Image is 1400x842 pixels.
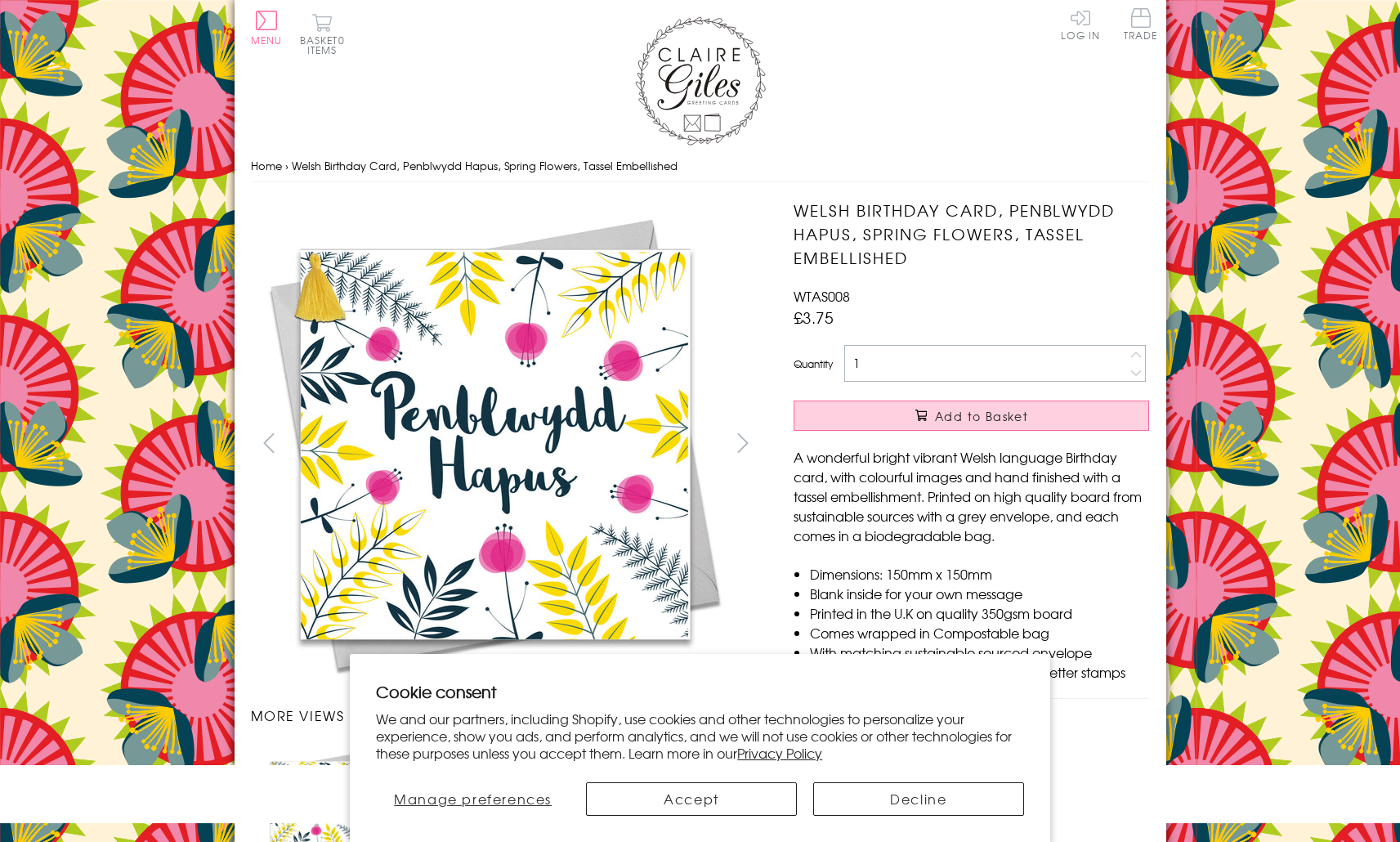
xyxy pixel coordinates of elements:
button: Add to Basket [794,401,1149,431]
p: A wonderful bright vibrant Welsh language Birthday card, with colourful images and hand finished ... [794,447,1149,545]
li: Printed in the U.K on quality 350gsm board [810,603,1149,623]
a: Trade [1124,8,1158,43]
button: Accept [586,782,797,816]
button: Basket0 items [300,13,345,55]
label: Quantity [794,356,833,371]
a: Log In [1061,8,1100,40]
li: Comes wrapped in Compostable bag [810,623,1149,643]
a: Privacy Policy [737,743,822,763]
li: Blank inside for your own message [810,584,1149,603]
li: Dimensions: 150mm x 150mm [810,564,1149,584]
h3: More views [251,705,762,725]
p: We and our partners, including Shopify, use cookies and other technologies to personalize your ex... [376,710,1024,761]
button: prev [251,424,288,461]
h2: Cookie consent [376,680,1024,703]
span: Menu [251,33,283,47]
img: Welsh Birthday Card, Penblwydd Hapus, Spring Flowers, Tassel Embellished [761,199,1251,689]
li: With matching sustainable sourced envelope [810,643,1149,662]
span: › [285,158,288,173]
span: Welsh Birthday Card, Penblwydd Hapus, Spring Flowers, Tassel Embellished [292,158,678,173]
button: Menu [251,11,283,45]
span: Add to Basket [935,408,1028,424]
img: Welsh Birthday Card, Penblwydd Hapus, Spring Flowers, Tassel Embellished [250,199,740,689]
button: Manage preferences [376,782,570,816]
button: Decline [813,782,1024,816]
a: Home [251,158,282,173]
span: Trade [1124,8,1158,40]
span: 0 items [307,33,345,57]
h1: Welsh Birthday Card, Penblwydd Hapus, Spring Flowers, Tassel Embellished [794,199,1149,269]
button: next [724,424,761,461]
nav: breadcrumbs [251,150,1150,183]
img: Claire Giles Greetings Cards [635,16,766,146]
span: £3.75 [794,306,834,329]
span: Manage preferences [394,789,552,808]
span: WTAS008 [794,286,850,306]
